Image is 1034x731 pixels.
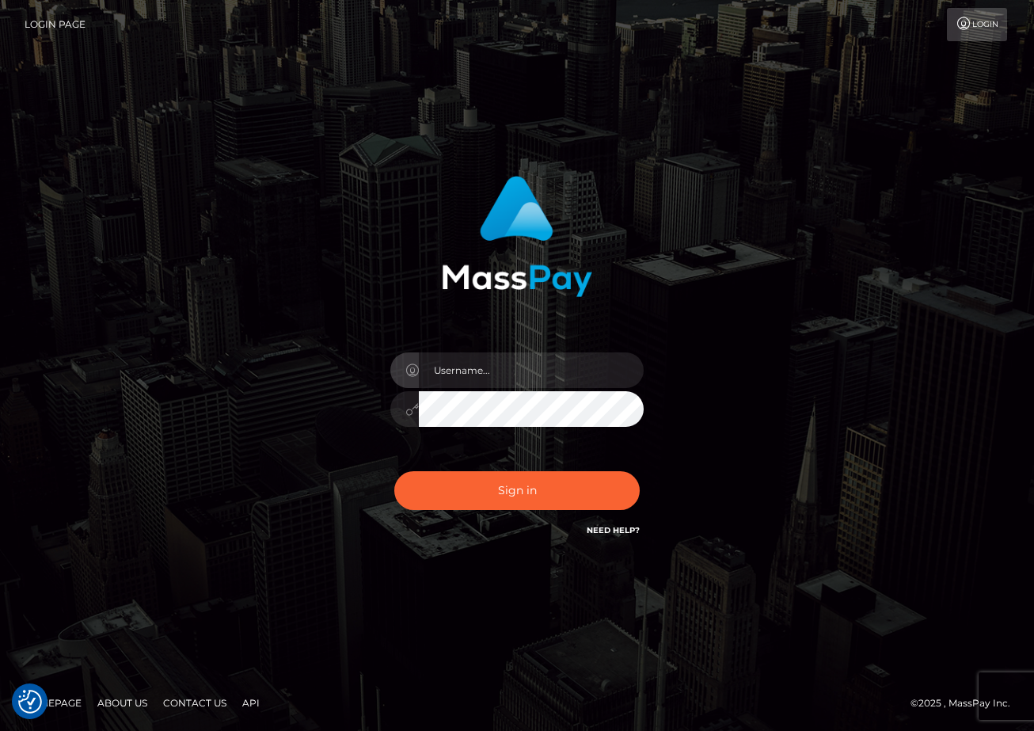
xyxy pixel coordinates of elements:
a: Login [947,8,1007,41]
a: Login Page [25,8,86,41]
a: Need Help? [587,525,640,535]
a: API [236,691,266,715]
a: About Us [91,691,154,715]
a: Homepage [17,691,88,715]
input: Username... [419,352,644,388]
button: Consent Preferences [18,690,42,714]
div: © 2025 , MassPay Inc. [910,695,1022,712]
img: MassPay Login [442,176,592,297]
button: Sign in [394,471,640,510]
a: Contact Us [157,691,233,715]
img: Revisit consent button [18,690,42,714]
